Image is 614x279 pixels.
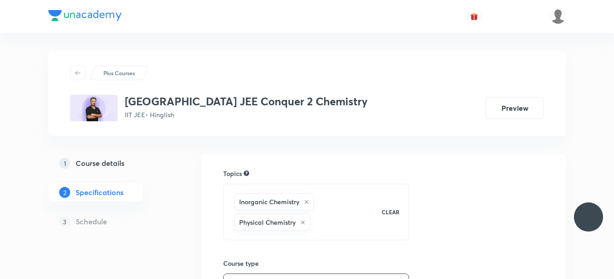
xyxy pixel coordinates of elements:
[467,9,481,24] button: avatar
[76,216,107,227] h5: Schedule
[223,258,409,268] h6: Course type
[59,216,70,227] p: 3
[223,169,242,178] h6: Topics
[59,187,70,198] p: 2
[550,9,566,24] img: snigdha
[70,95,118,121] img: 73E9752A-E8D4-435C-AE22-FEAAE7FEAB34_plus.png
[59,158,70,169] p: 1
[239,197,299,207] h6: Inorganic Chemistry
[382,208,399,216] p: CLEAR
[125,95,368,108] h3: [GEOGRAPHIC_DATA] JEE Conquer 2 Chemistry
[76,187,123,198] h5: Specifications
[48,154,172,172] a: 1Course details
[470,12,478,21] img: avatar
[583,212,594,222] img: ttu
[244,169,249,177] div: Search for topics
[103,69,135,77] p: Plus Courses
[48,10,122,21] img: Company Logo
[239,217,296,227] h6: Physical Chemistry
[48,10,122,23] a: Company Logo
[486,97,544,119] button: Preview
[125,110,368,119] p: IIT JEE • Hinglish
[76,158,124,169] h5: Course details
